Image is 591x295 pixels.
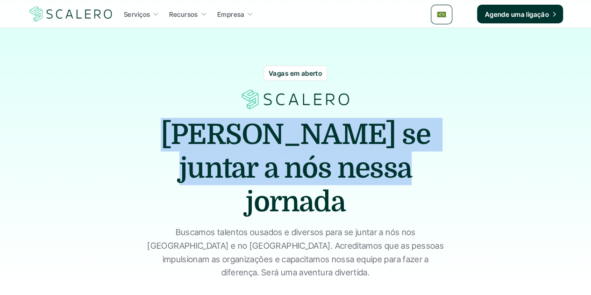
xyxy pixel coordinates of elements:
p: Serviços [124,9,150,19]
p: Empresa [217,9,244,19]
img: 🇧🇷 [437,10,446,19]
img: Scalero logo [240,88,352,111]
p: Vagas em aberto [269,68,322,78]
a: Scalero company logotype [28,6,114,22]
img: Scalero company logotype [28,5,114,23]
p: Recursos [169,9,198,19]
a: Agende uma ligação [477,5,563,23]
h1: [PERSON_NAME] se juntar a nós nessa jornada [156,118,436,219]
p: Buscamos talentos ousados e diversos para se juntar a nós nos [GEOGRAPHIC_DATA] e no [GEOGRAPHIC_... [144,226,448,280]
p: Agende uma ligação [484,9,549,19]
